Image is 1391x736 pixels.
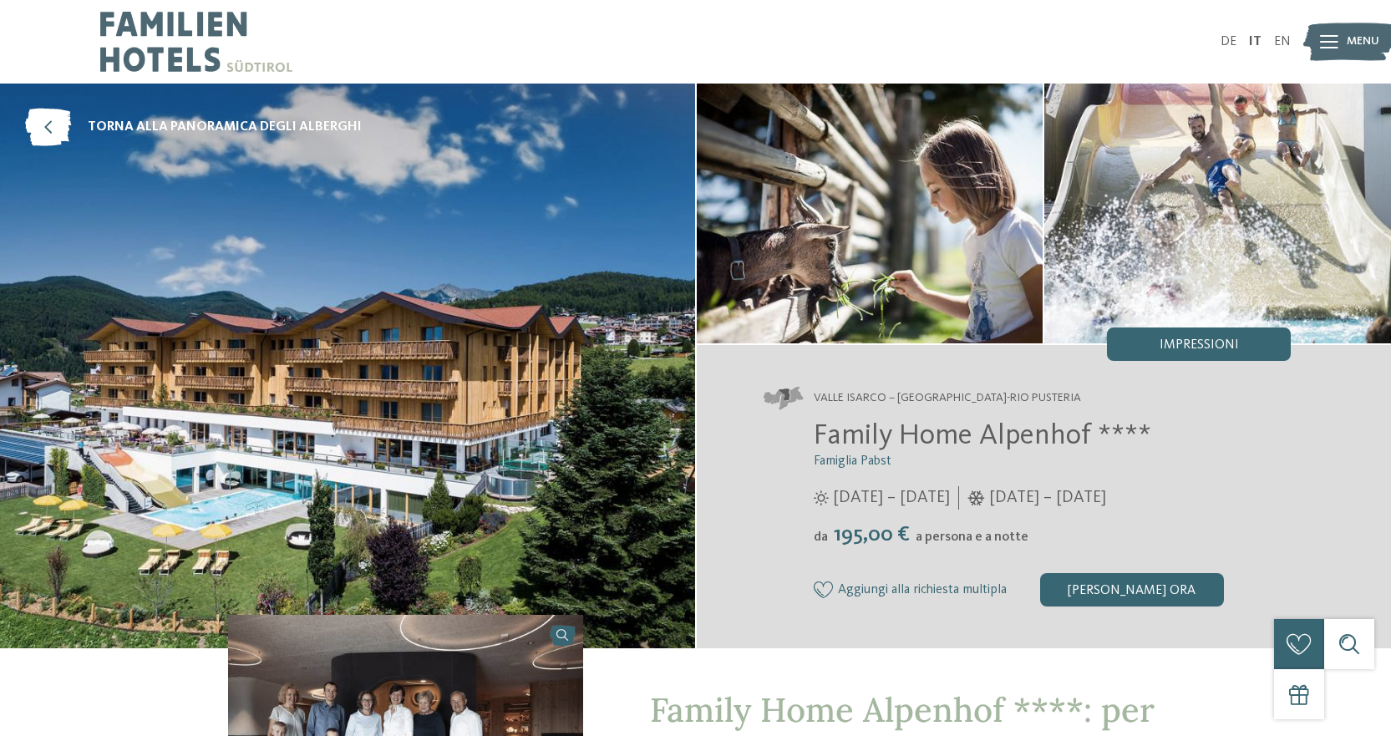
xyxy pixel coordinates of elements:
i: Orari d'apertura estate [814,490,829,505]
a: EN [1274,35,1291,48]
span: Aggiungi alla richiesta multipla [838,583,1007,598]
img: Nel family hotel a Maranza dove tutto è possibile [1044,84,1391,343]
span: Family Home Alpenhof **** [814,421,1151,450]
span: torna alla panoramica degli alberghi [88,118,362,136]
span: Impressioni [1160,338,1239,352]
i: Orari d'apertura inverno [967,490,985,505]
a: DE [1221,35,1236,48]
span: da [814,530,828,544]
span: [DATE] – [DATE] [833,486,950,510]
span: a persona e a notte [916,530,1028,544]
img: Nel family hotel a Maranza dove tutto è possibile [697,84,1043,343]
span: Famiglia Pabst [814,454,891,468]
span: Valle Isarco – [GEOGRAPHIC_DATA]-Rio Pusteria [814,390,1081,407]
span: Menu [1347,33,1379,50]
a: torna alla panoramica degli alberghi [25,109,362,146]
span: 195,00 € [830,524,914,546]
a: IT [1249,35,1262,48]
span: [DATE] – [DATE] [989,486,1106,510]
div: [PERSON_NAME] ora [1040,573,1224,607]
